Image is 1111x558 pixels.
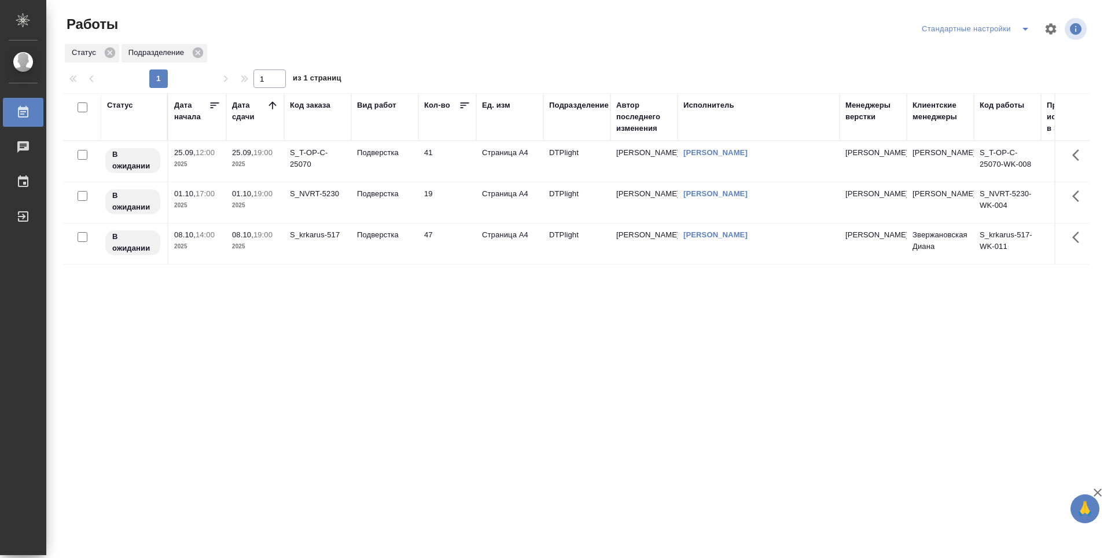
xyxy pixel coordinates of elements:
[174,200,220,211] p: 2025
[974,182,1041,223] td: S_NVRT-5230-WK-004
[418,141,476,182] td: 41
[476,141,543,182] td: Страница А4
[122,44,207,63] div: Подразделение
[232,159,278,170] p: 2025
[232,189,253,198] p: 01.10,
[253,148,273,157] p: 19:00
[64,15,118,34] span: Работы
[357,188,413,200] p: Подверстка
[112,190,153,213] p: В ожидании
[482,100,510,111] div: Ед. изм
[845,147,901,159] p: [PERSON_NAME]
[610,223,678,264] td: [PERSON_NAME]
[476,182,543,223] td: Страница А4
[357,229,413,241] p: Подверстка
[232,241,278,252] p: 2025
[1047,100,1099,134] div: Прогресс исполнителя в SC
[610,141,678,182] td: [PERSON_NAME]
[128,47,188,58] p: Подразделение
[543,182,610,223] td: DTPlight
[290,188,345,200] div: S_NVRT-5230
[290,147,345,170] div: S_T-OP-C-25070
[907,223,974,264] td: Звержановская Диана
[357,100,396,111] div: Вид работ
[174,148,196,157] p: 25.09,
[1070,494,1099,523] button: 🙏
[253,230,273,239] p: 19:00
[476,223,543,264] td: Страница А4
[418,223,476,264] td: 47
[112,231,153,254] p: В ожидании
[112,149,153,172] p: В ожидании
[107,100,133,111] div: Статус
[974,223,1041,264] td: S_krkarus-517-WK-011
[65,44,119,63] div: Статус
[174,100,209,123] div: Дата начала
[290,100,330,111] div: Код заказа
[174,230,196,239] p: 08.10,
[104,147,161,174] div: Исполнитель назначен, приступать к работе пока рано
[683,100,734,111] div: Исполнитель
[174,241,220,252] p: 2025
[919,20,1037,38] div: split button
[1037,15,1065,43] span: Настроить таблицу
[174,159,220,170] p: 2025
[543,141,610,182] td: DTPlight
[1065,18,1089,40] span: Посмотреть информацию
[683,148,748,157] a: [PERSON_NAME]
[974,141,1041,182] td: S_T-OP-C-25070-WK-008
[232,200,278,211] p: 2025
[616,100,672,134] div: Автор последнего изменения
[610,182,678,223] td: [PERSON_NAME]
[196,230,215,239] p: 14:00
[72,47,100,58] p: Статус
[683,230,748,239] a: [PERSON_NAME]
[907,182,974,223] td: [PERSON_NAME]
[232,148,253,157] p: 25.09,
[253,189,273,198] p: 19:00
[1075,497,1095,521] span: 🙏
[232,230,253,239] p: 08.10,
[196,189,215,198] p: 17:00
[980,100,1024,111] div: Код работы
[845,100,901,123] div: Менеджеры верстки
[357,147,413,159] p: Подверстка
[845,229,901,241] p: [PERSON_NAME]
[907,141,974,182] td: [PERSON_NAME]
[104,229,161,256] div: Исполнитель назначен, приступать к работе пока рано
[293,71,341,88] span: из 1 страниц
[196,148,215,157] p: 12:00
[424,100,450,111] div: Кол-во
[232,100,267,123] div: Дата сдачи
[104,188,161,215] div: Исполнитель назначен, приступать к работе пока рано
[913,100,968,123] div: Клиентские менеджеры
[418,182,476,223] td: 19
[1065,223,1093,251] button: Здесь прячутся важные кнопки
[1065,182,1093,210] button: Здесь прячутся важные кнопки
[549,100,609,111] div: Подразделение
[174,189,196,198] p: 01.10,
[543,223,610,264] td: DTPlight
[1065,141,1093,169] button: Здесь прячутся важные кнопки
[845,188,901,200] p: [PERSON_NAME]
[290,229,345,241] div: S_krkarus-517
[683,189,748,198] a: [PERSON_NAME]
